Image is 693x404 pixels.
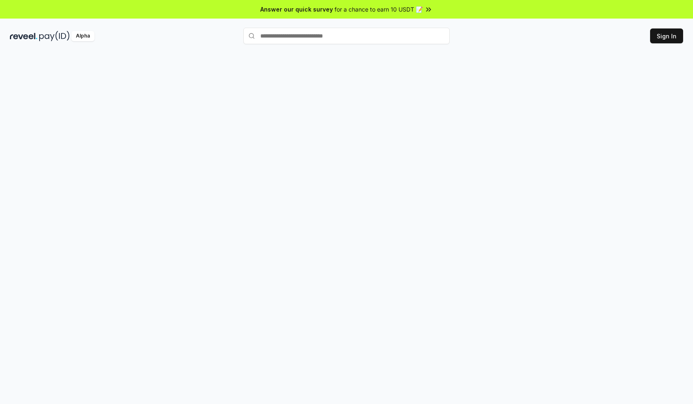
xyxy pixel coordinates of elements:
[71,31,94,41] div: Alpha
[650,28,683,43] button: Sign In
[10,31,38,41] img: reveel_dark
[39,31,70,41] img: pay_id
[260,5,333,14] span: Answer our quick survey
[335,5,423,14] span: for a chance to earn 10 USDT 📝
